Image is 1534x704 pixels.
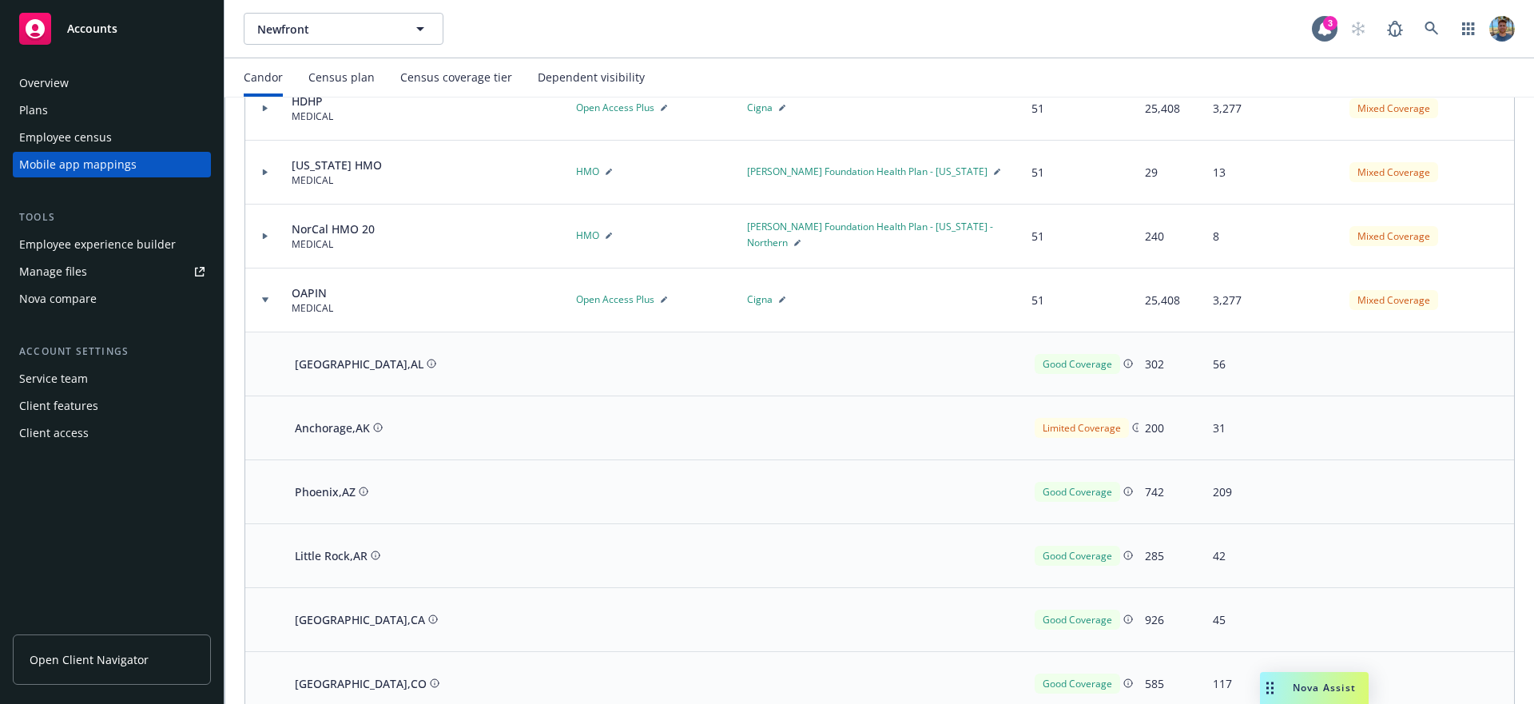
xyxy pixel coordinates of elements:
div: Mixed Coverage [1349,162,1438,182]
div: Toggle Row Expanded [245,268,285,332]
div: 285 [1145,547,1164,564]
div: Good Coverage [1035,354,1120,374]
span: 51 [1031,101,1044,116]
span: HMO [576,229,599,242]
div: Dependent visibility [538,71,645,84]
div: Toggle Row Expanded [245,460,285,524]
div: Good Coverage [1035,482,1120,502]
span: 51 [1031,229,1044,244]
a: Manage files [13,259,211,284]
div: Service team [19,366,88,392]
button: Little Rock,AR [292,544,383,567]
div: Overview [19,70,69,96]
span: Cigna [747,292,773,306]
button: Newfront [244,13,443,45]
div: Tools [13,209,211,225]
button: Good Coverage [1031,607,1136,633]
button: Phoenix,AZ [292,480,372,503]
a: Overview [13,70,211,96]
div: Employee census [19,125,112,150]
div: MEDICAL [292,173,382,187]
span: Open Client Navigator [30,651,149,668]
div: HDHP [292,93,333,109]
div: Manage files [19,259,87,284]
a: Employee census [13,125,211,150]
div: Toggle Row Expanded [245,205,285,268]
span: Open Access Plus [576,292,654,306]
div: OAPIN [292,284,333,301]
button: Limited Coverage [1031,415,1145,441]
span: [PERSON_NAME] Foundation Health Plan - [US_STATE] [747,165,988,178]
div: 42 [1213,547,1226,564]
div: Toggle Row Expanded [245,332,285,396]
div: 302 [1145,356,1164,372]
div: 3 [1323,16,1337,30]
a: Nova compare [13,286,211,312]
div: 25,408 [1145,100,1180,117]
button: Good Coverage [1031,670,1136,697]
button: [GEOGRAPHIC_DATA],AL [292,352,439,376]
button: [GEOGRAPHIC_DATA],CA [292,608,441,631]
div: Nova compare [19,286,97,312]
a: Employee experience builder [13,232,211,257]
div: Little Rock , AR [295,547,368,564]
span: Newfront [257,21,395,38]
div: 117 [1213,675,1232,692]
div: 29 [1145,164,1158,181]
div: Good Coverage [1035,674,1120,694]
a: Search [1416,13,1448,45]
div: Limited Coverage [1035,418,1129,438]
span: Open Access Plus [576,101,654,114]
div: 3,277 [1213,292,1242,308]
div: 585 [1145,675,1164,692]
a: Client access [13,420,211,446]
a: Accounts [13,6,211,51]
span: HMO [576,165,599,178]
a: Client features [13,393,211,419]
button: Nova Assist [1260,672,1369,704]
div: NorCal HMO 20 [292,221,375,237]
div: 240 [1145,228,1164,245]
div: Toggle Row Expanded [245,588,285,652]
div: 25,408 [1145,292,1180,308]
div: 56 [1213,356,1226,372]
div: MEDICAL [292,237,375,251]
img: photo [1489,16,1515,42]
div: Account settings [13,344,211,360]
div: Anchorage , AK [295,420,370,436]
button: Anchorage,AK [292,416,386,440]
div: 31 [1213,420,1226,436]
div: 926 [1145,611,1164,628]
div: 45 [1213,611,1226,628]
div: 200 [1145,420,1164,436]
button: Good Coverage [1031,479,1136,505]
button: [GEOGRAPHIC_DATA],CO [292,672,443,695]
span: Nova Assist [1293,681,1356,694]
span: Accounts [67,22,117,35]
a: Service team [13,366,211,392]
div: Mobile app mappings [19,152,137,177]
a: Switch app [1453,13,1484,45]
div: Good Coverage [1035,546,1120,566]
div: 742 [1145,483,1164,500]
div: MEDICAL [292,301,333,315]
div: Client features [19,393,98,419]
button: Good Coverage [1031,351,1136,377]
div: Good Coverage [1035,610,1120,630]
div: MEDICAL [292,109,333,123]
div: Employee experience builder [19,232,176,257]
div: Mixed Coverage [1349,98,1438,118]
div: 8 [1213,228,1219,245]
a: Mobile app mappings [13,152,211,177]
div: Client access [19,420,89,446]
div: [GEOGRAPHIC_DATA] , CO [295,675,427,692]
div: 3,277 [1213,100,1242,117]
a: Start snowing [1342,13,1374,45]
div: 209 [1213,483,1232,500]
div: Mixed Coverage [1349,226,1438,246]
div: Toggle Row Expanded [245,524,285,588]
div: Candor [244,71,283,84]
div: [US_STATE] HMO [292,157,382,173]
div: Plans [19,97,48,123]
span: [PERSON_NAME] Foundation Health Plan - [US_STATE] - Northern [747,220,993,249]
